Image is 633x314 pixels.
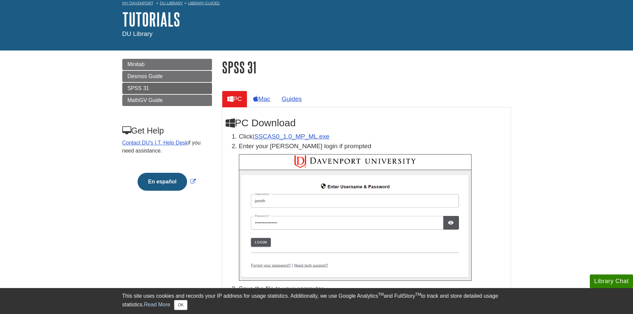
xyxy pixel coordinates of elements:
p: if you need assistance. [122,139,211,155]
p: Save the file to your computer [239,284,507,294]
button: Library Chat [590,274,633,288]
a: Read More [144,302,170,307]
div: This site uses cookies and records your IP address for usage statistics. Additionally, we use Goo... [122,292,511,310]
h3: Get Help [122,126,211,136]
a: Contact DU's I.T. Help Desk [122,140,188,146]
a: DU Library [160,1,183,5]
a: MathGV Guide [122,95,212,106]
a: Download opens in new window [253,133,329,140]
span: SPSS 31 [128,85,149,91]
a: Link opens in new window [136,179,197,184]
span: Desmos Guide [128,73,163,79]
button: Close [174,300,187,310]
a: Tutorials [122,9,180,30]
a: Desmos Guide [122,71,212,82]
a: Guides [276,91,307,107]
h2: PC Download [226,117,507,129]
a: PC [222,91,248,107]
li: Click [239,132,507,142]
sup: TM [415,292,421,297]
a: Mac [248,91,275,107]
a: My Davenport [122,0,153,6]
sup: TM [378,292,384,297]
a: Library Guides [188,1,220,5]
p: Enter your [PERSON_NAME] login if prompted [239,142,507,151]
a: Minitab [122,59,212,70]
div: Guide Page Menu [122,59,212,202]
span: Minitab [128,61,145,67]
h1: SPSS 31 [222,59,511,76]
a: SPSS 31 [122,83,212,94]
span: MathGV Guide [128,97,163,103]
button: En español [138,173,187,191]
span: DU Library [122,30,153,37]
